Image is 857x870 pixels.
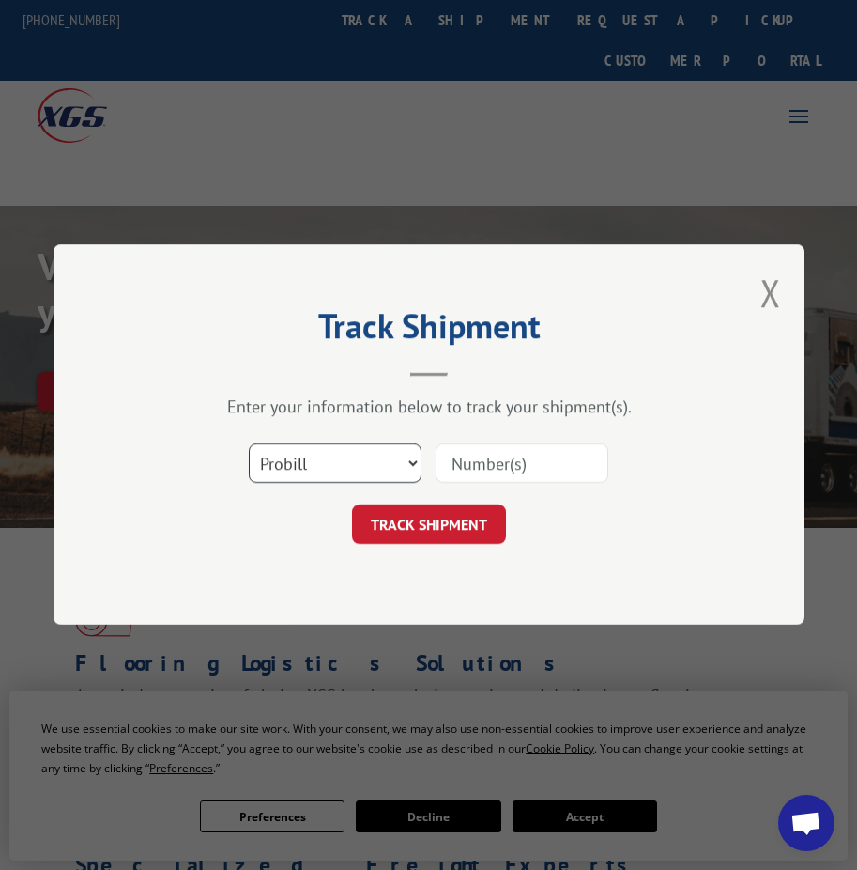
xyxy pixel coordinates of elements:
button: Close modal [760,268,781,318]
div: Open chat [778,795,834,851]
input: Number(s) [436,444,608,484]
h2: Track Shipment [147,313,711,349]
button: TRACK SHIPMENT [352,505,506,545]
div: Enter your information below to track your shipment(s). [147,396,711,418]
